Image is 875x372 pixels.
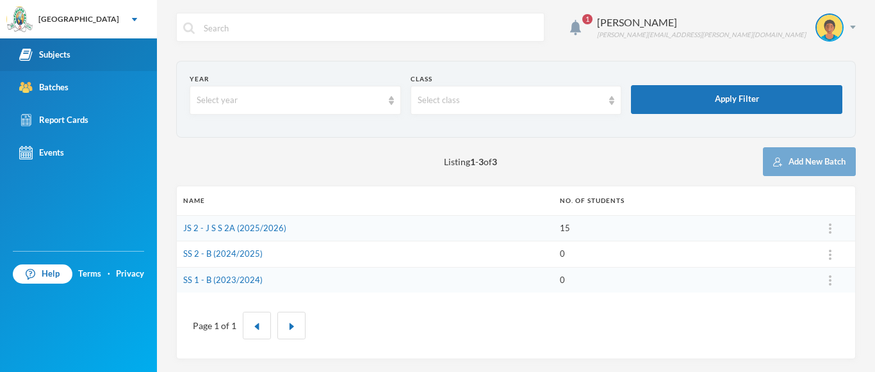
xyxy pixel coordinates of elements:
div: Batches [19,81,69,94]
div: [PERSON_NAME][EMAIL_ADDRESS][PERSON_NAME][DOMAIN_NAME] [597,30,806,40]
button: Apply Filter [631,85,842,114]
th: No. of students [553,186,805,215]
div: Class [411,74,622,84]
img: logo [7,7,33,33]
span: 1 [582,14,593,24]
img: ... [829,250,831,260]
div: Subjects [19,48,70,61]
a: SS 2 - B (2024/2025) [183,248,263,259]
input: Search [202,13,537,42]
b: 3 [492,156,497,167]
span: Listing - of [444,155,497,168]
div: [PERSON_NAME] [597,15,806,30]
a: Privacy [116,268,144,280]
img: search [183,22,195,34]
a: JS 2 - J S S 2A (2025/2026) [183,223,286,233]
img: ... [829,275,831,286]
div: Report Cards [19,113,88,127]
div: Page 1 of 1 [193,319,236,332]
div: [GEOGRAPHIC_DATA] [38,13,119,25]
td: 0 [553,241,805,268]
div: · [108,268,110,280]
th: Name [177,186,553,215]
img: ... [829,223,831,234]
a: Help [13,264,72,284]
div: Select year [197,94,382,107]
td: 15 [553,215,805,241]
div: Select class [418,94,603,107]
button: Add New Batch [763,147,856,176]
div: Events [19,146,64,159]
b: 3 [478,156,484,167]
img: STUDENT [817,15,842,40]
div: Year [190,74,401,84]
b: 1 [470,156,475,167]
td: 0 [553,267,805,293]
a: SS 1 - B (2023/2024) [183,275,263,285]
a: Terms [78,268,101,280]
